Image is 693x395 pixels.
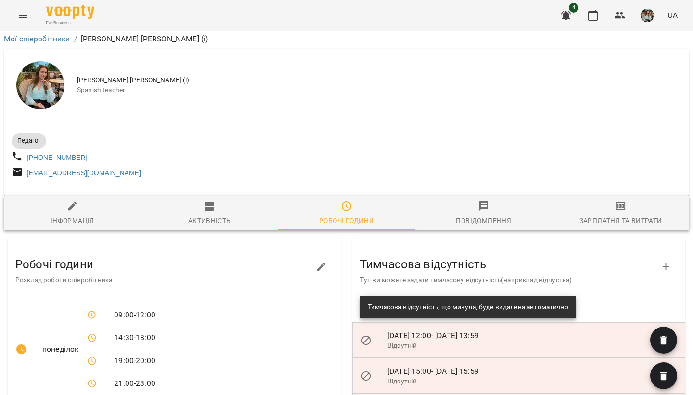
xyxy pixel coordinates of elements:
[4,33,689,45] nav: breadcrumb
[74,33,77,45] li: /
[46,5,94,19] img: Voopty Logo
[16,61,64,109] img: Киречук Валерія Володимирівна (і)
[114,309,155,321] span: 09:00 - 12:00
[12,136,46,145] span: Педагог
[4,34,70,43] a: Мої співробітники
[114,332,155,343] span: 14:30 - 18:00
[319,215,374,226] div: Робочі години
[42,343,72,355] span: понеділок
[77,76,681,85] span: [PERSON_NAME] [PERSON_NAME] (і)
[368,299,568,316] div: Тимчасова відсутність, що минула, буде видалена автоматично
[15,258,318,271] h3: Робочі години
[46,20,94,26] span: For Business
[387,341,650,351] p: Відсутній
[114,378,155,389] span: 21:00 - 23:00
[387,367,479,376] span: [DATE] 15:00 - [DATE] 15:59
[114,355,155,367] span: 19:00 - 20:00
[51,215,94,226] div: Інформація
[579,215,662,226] div: Зарплатня та Витрати
[664,6,681,24] button: UA
[12,4,35,27] button: Menu
[81,33,208,45] p: [PERSON_NAME] [PERSON_NAME] (і)
[667,10,678,20] span: UA
[15,276,318,285] p: Розклад роботи співробітника
[27,169,141,177] a: [EMAIL_ADDRESS][DOMAIN_NAME]
[77,85,681,95] span: Spanish teacher
[569,3,578,13] span: 4
[188,215,231,226] div: Активність
[360,276,662,285] p: Тут ви можете задати тимчасову відсутність(наприклад відпустка)
[387,377,650,386] p: Відсутній
[360,258,662,271] h3: Тимчасова відсутність
[641,9,654,22] img: 856b7ccd7d7b6bcc05e1771fbbe895a7.jfif
[27,154,88,161] a: [PHONE_NUMBER]
[456,215,511,226] div: Повідомлення
[387,331,479,340] span: [DATE] 12:00 - [DATE] 13:59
